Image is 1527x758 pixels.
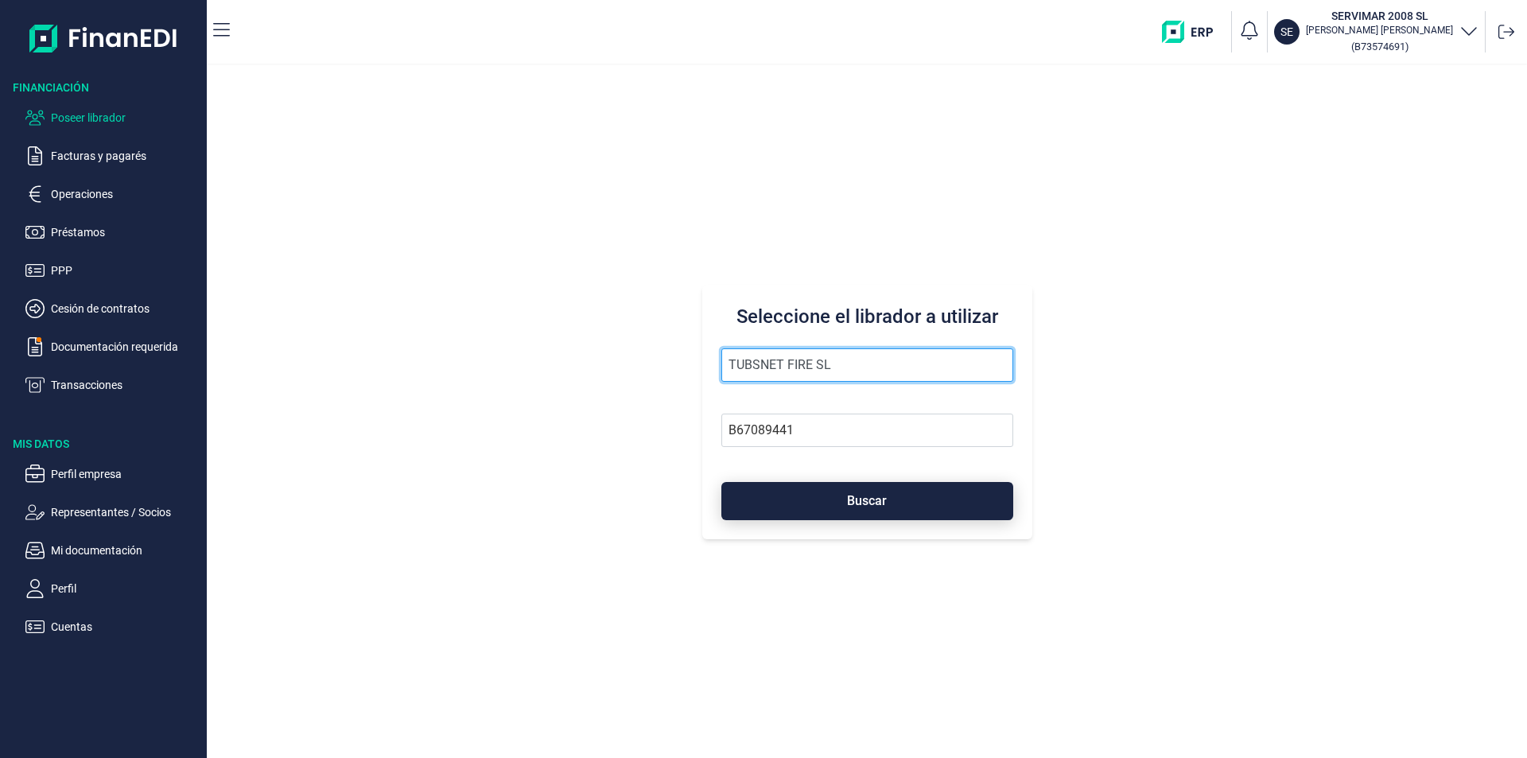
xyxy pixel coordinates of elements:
[51,185,200,204] p: Operaciones
[25,465,200,484] button: Perfil empresa
[51,541,200,560] p: Mi documentación
[1351,41,1408,52] small: Copiar cif
[51,108,200,127] p: Poseer librador
[25,108,200,127] button: Poseer librador
[51,223,200,242] p: Préstamos
[51,579,200,598] p: Perfil
[25,223,200,242] button: Préstamos
[25,299,200,318] button: Cesión de contratos
[721,482,1013,520] button: Buscar
[51,503,200,522] p: Representantes / Socios
[721,348,1013,382] input: Seleccione la razón social
[25,503,200,522] button: Representantes / Socios
[51,465,200,484] p: Perfil empresa
[721,304,1013,329] h3: Seleccione el librador a utilizar
[847,495,887,507] span: Buscar
[25,146,200,165] button: Facturas y pagarés
[25,261,200,280] button: PPP
[25,541,200,560] button: Mi documentación
[51,261,200,280] p: PPP
[51,375,200,395] p: Transacciones
[1280,24,1293,40] p: SE
[1306,8,1453,24] h3: SERVIMAR 2008 SL
[25,185,200,204] button: Operaciones
[51,337,200,356] p: Documentación requerida
[1274,8,1478,56] button: SESERVIMAR 2008 SL[PERSON_NAME] [PERSON_NAME](B73574691)
[25,375,200,395] button: Transacciones
[721,414,1013,447] input: Busque por NIF
[25,579,200,598] button: Perfil
[51,146,200,165] p: Facturas y pagarés
[29,13,178,64] img: Logo de aplicación
[25,617,200,636] button: Cuentas
[1162,21,1225,43] img: erp
[51,299,200,318] p: Cesión de contratos
[51,617,200,636] p: Cuentas
[25,337,200,356] button: Documentación requerida
[1306,24,1453,37] p: [PERSON_NAME] [PERSON_NAME]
